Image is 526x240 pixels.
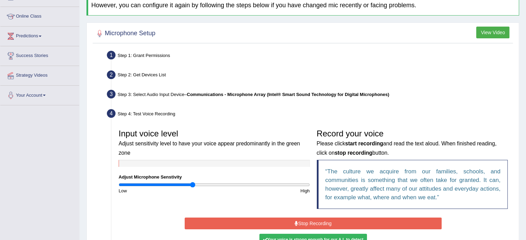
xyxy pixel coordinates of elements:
[184,92,389,97] span: –
[214,188,313,194] div: High
[476,27,509,38] button: View Video
[119,141,300,155] small: Adjust sensitivity level to have your voice appear predominantly in the green zone
[104,49,516,64] div: Step 1: Grant Permissions
[94,28,155,39] h2: Microphone Setup
[317,141,497,155] small: Please click and read the text aloud. When finished reading, click on button.
[0,86,79,103] a: Your Account
[119,174,182,180] label: Adjust Microphone Senstivity
[345,141,383,146] b: start recording
[325,168,501,201] q: The culture we acquire from our families, schools, and communities is something that we often tak...
[119,129,310,156] h3: Input voice level
[0,46,79,64] a: Success Stories
[0,7,79,24] a: Online Class
[317,129,508,156] h3: Record your voice
[115,188,214,194] div: Low
[91,2,516,9] h4: However, you can configure it again by following the steps below if you have changed mic recently...
[335,150,372,156] b: stop recording
[185,218,442,229] button: Stop Recording
[104,68,516,84] div: Step 2: Get Devices List
[0,66,79,83] a: Strategy Videos
[104,107,516,122] div: Step 4: Test Voice Recording
[104,88,516,103] div: Step 3: Select Audio Input Device
[187,92,389,97] b: Communications - Microphone Array (Intel® Smart Sound Technology for Digital Microphones)
[0,27,79,44] a: Predictions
